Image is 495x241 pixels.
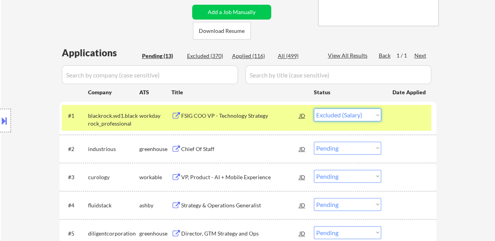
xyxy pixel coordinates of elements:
[181,230,299,237] div: Director, GTM Strategy and Ops
[299,198,306,212] div: JD
[299,170,306,184] div: JD
[328,52,370,59] div: View All Results
[181,201,299,209] div: Strategy & Operations Generalist
[139,88,171,96] div: ATS
[232,52,271,60] div: Applied (116)
[314,85,381,99] div: Status
[414,52,427,59] div: Next
[139,112,171,120] div: workday
[181,173,299,181] div: VP, Product - AI + Mobile Experience
[139,145,171,153] div: greenhouse
[392,88,427,96] div: Date Applied
[68,230,82,237] div: #5
[299,142,306,156] div: JD
[278,52,317,60] div: All (499)
[88,230,139,237] div: diligentcorporation
[193,22,251,40] button: Download Resume
[379,52,391,59] div: Back
[396,52,414,59] div: 1 / 1
[88,201,139,209] div: fluidstack
[139,230,171,237] div: greenhouse
[171,88,306,96] div: Title
[139,173,171,181] div: workable
[181,145,299,153] div: Chief Of Staff
[181,112,299,120] div: FSIG COO VP - Technology Strategy
[62,65,238,84] input: Search by company (case sensitive)
[299,226,306,240] div: JD
[68,201,82,209] div: #4
[245,65,431,84] input: Search by title (case sensitive)
[187,52,226,60] div: Excluded (370)
[299,108,306,122] div: JD
[142,52,181,60] div: Pending (13)
[139,201,171,209] div: ashby
[192,5,271,20] button: Add a Job Manually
